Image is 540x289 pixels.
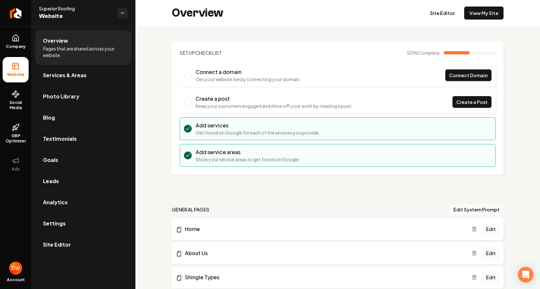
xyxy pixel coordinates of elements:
p: Show your service areas to get found on Google. [196,156,300,163]
a: View My Site [464,7,504,20]
span: Blog [43,114,55,122]
p: Get found on Google for each of the services you provide. [196,129,320,136]
span: Complete [418,50,440,56]
button: Ads [3,152,29,177]
a: Site Editor [424,7,460,20]
a: Connect Domain [445,69,492,81]
a: About Us [176,249,472,257]
span: Superior Roofing [39,5,112,12]
h2: Checklist [180,50,222,56]
span: Website [5,72,27,77]
span: Company [3,44,28,49]
a: Company [3,29,29,54]
a: Site Editor [35,234,132,255]
span: Photo Library [43,93,79,100]
span: Testimonials [43,135,77,143]
a: Analytics [35,192,132,213]
span: Services & Areas [43,71,87,79]
a: Home [176,225,472,233]
span: Setup [180,50,195,56]
button: Edit System Prompt [450,204,504,215]
a: Edit [482,247,500,259]
span: Create a Post [456,99,488,106]
span: Analytics [43,198,68,206]
a: Edit [482,223,500,235]
h2: general pages [172,206,210,213]
a: Testimonials [35,128,132,149]
span: Social Media [3,100,29,110]
a: Shingle Types [176,273,472,281]
a: Services & Areas [35,65,132,86]
a: Blog [35,107,132,128]
h3: Create a post [196,95,353,103]
a: Photo Library [35,86,132,107]
p: Keep your customers engaged and show off your work by creating a post. [196,103,353,109]
a: Edit [482,271,500,283]
span: Website [39,12,112,21]
a: Social Media [3,85,29,116]
h3: Add service areas [196,148,300,156]
span: Leads [43,177,59,185]
h3: Connect a domain [196,68,301,76]
a: GBP Optimizer [3,118,29,149]
a: Settings [35,213,132,234]
a: Goals [35,150,132,170]
span: GBP Optimizer [3,133,29,144]
span: Overview [43,37,68,45]
img: Rebolt Logo [10,8,22,18]
span: Goals [43,156,58,164]
span: Settings [43,220,66,227]
span: Connect Domain [449,72,488,79]
a: Leads [35,171,132,192]
span: 50 % [407,50,440,56]
img: Dan williams [9,262,22,275]
div: Open Intercom Messenger [518,267,533,282]
span: Ads [9,166,22,172]
h3: Add services [196,122,320,129]
a: Create a Post [452,96,492,108]
span: Account [7,277,25,282]
span: Site Editor [43,241,71,249]
span: Pages that are shared across your website. [43,45,124,58]
button: Open user button [9,262,22,275]
p: Get your website live by connecting your domain. [196,76,301,82]
h2: Overview [172,7,223,20]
